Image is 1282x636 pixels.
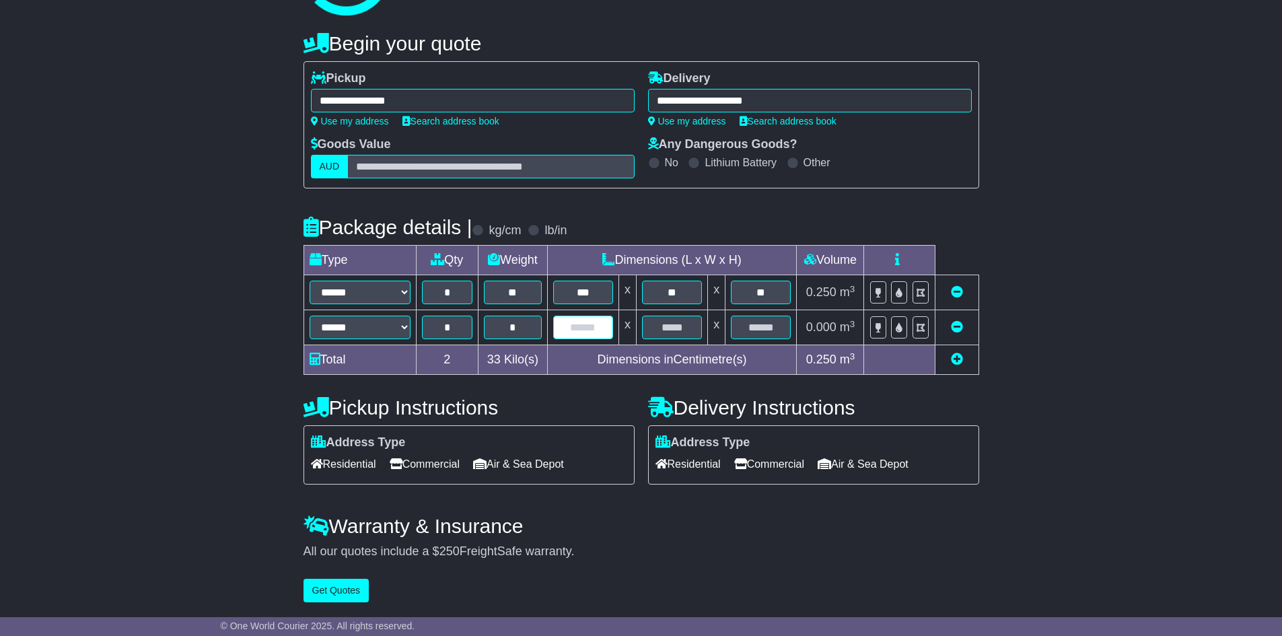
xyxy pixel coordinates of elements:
td: Total [304,345,416,375]
label: lb/in [544,223,567,238]
td: x [708,275,725,310]
h4: Delivery Instructions [648,396,979,419]
h4: Pickup Instructions [304,396,635,419]
span: Residential [655,454,721,474]
span: 0.250 [806,353,836,366]
h4: Begin your quote [304,32,979,55]
td: x [618,310,636,345]
label: kg/cm [489,223,521,238]
span: m [840,285,855,299]
span: 250 [439,544,460,558]
a: Search address book [402,116,499,127]
td: Dimensions (L x W x H) [547,246,797,275]
span: m [840,320,855,334]
sup: 3 [850,351,855,361]
a: Add new item [951,353,963,366]
td: Dimensions in Centimetre(s) [547,345,797,375]
span: Commercial [390,454,460,474]
td: Qty [416,246,478,275]
a: Use my address [311,116,389,127]
sup: 3 [850,319,855,329]
label: No [665,156,678,169]
span: 33 [487,353,501,366]
td: x [618,275,636,310]
a: Remove this item [951,285,963,299]
span: Residential [311,454,376,474]
label: Address Type [655,435,750,450]
td: 2 [416,345,478,375]
span: 0.250 [806,285,836,299]
label: Other [804,156,830,169]
label: Delivery [648,71,711,86]
h4: Warranty & Insurance [304,515,979,537]
label: Goods Value [311,137,391,152]
label: AUD [311,155,349,178]
label: Pickup [311,71,366,86]
a: Search address book [740,116,836,127]
td: x [708,310,725,345]
td: Type [304,246,416,275]
label: Any Dangerous Goods? [648,137,797,152]
span: Air & Sea Depot [473,454,564,474]
button: Get Quotes [304,579,369,602]
label: Lithium Battery [705,156,777,169]
span: Commercial [734,454,804,474]
h4: Package details | [304,216,472,238]
label: Address Type [311,435,406,450]
sup: 3 [850,284,855,294]
span: © One World Courier 2025. All rights reserved. [221,621,415,631]
td: Volume [797,246,864,275]
a: Remove this item [951,320,963,334]
span: 0.000 [806,320,836,334]
td: Weight [478,246,548,275]
div: All our quotes include a $ FreightSafe warranty. [304,544,979,559]
span: Air & Sea Depot [818,454,909,474]
a: Use my address [648,116,726,127]
span: m [840,353,855,366]
td: Kilo(s) [478,345,548,375]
